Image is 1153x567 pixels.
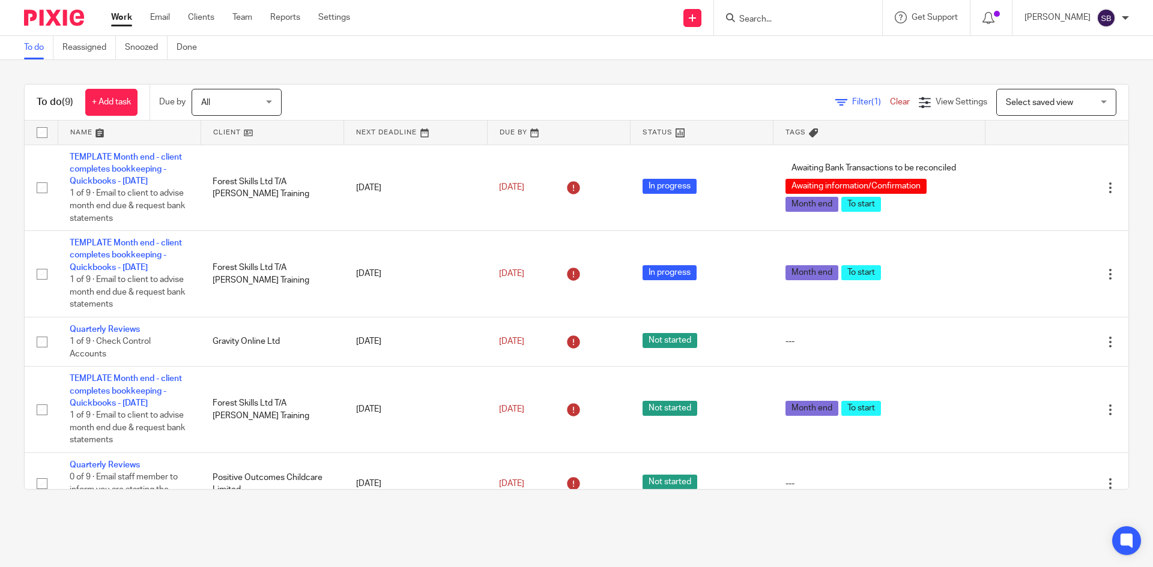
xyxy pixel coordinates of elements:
a: Reports [270,11,300,23]
div: --- [785,335,973,347]
span: 1 of 9 · Check Control Accounts [70,337,151,358]
h1: To do [37,96,73,109]
a: Settings [318,11,350,23]
span: 0 of 9 · Email staff member to inform you are starting the checks [70,473,178,506]
td: Forest Skills Ltd T/A [PERSON_NAME] Training [201,145,343,231]
span: 1 of 9 · Email to client to advise month end due & request bank statements [70,275,185,308]
span: Filter [852,98,890,106]
td: Forest Skills Ltd T/A [PERSON_NAME] Training [201,367,343,453]
p: [PERSON_NAME] [1024,11,1091,23]
span: [DATE] [499,337,524,346]
a: Reassigned [62,36,116,59]
a: Done [177,36,206,59]
span: Select saved view [1006,98,1073,107]
span: Awaiting information/Confirmation [785,179,927,194]
a: Email [150,11,170,23]
span: Month end [785,265,838,280]
span: [DATE] [499,184,524,192]
span: Not started [643,401,697,416]
a: Clear [890,98,910,106]
a: + Add task [85,89,138,116]
td: [DATE] [344,317,487,366]
span: Get Support [912,13,958,22]
div: --- [785,478,973,490]
span: Tags [785,129,806,136]
span: 1 of 9 · Email to client to advise month end due & request bank statements [70,190,185,223]
td: [DATE] [344,145,487,231]
span: Awaiting Bank Transactions to be reconciled [785,161,962,176]
span: Month end [785,197,838,212]
input: Search [738,14,846,25]
td: Positive Outcomes Childcare Limited [201,452,343,514]
img: svg%3E [1097,8,1116,28]
a: To do [24,36,53,59]
a: Work [111,11,132,23]
span: [DATE] [499,479,524,488]
td: [DATE] [344,452,487,514]
td: [DATE] [344,367,487,453]
span: Not started [643,333,697,348]
span: All [201,98,210,107]
span: In progress [643,179,697,194]
a: Quarterly Reviews [70,461,140,469]
span: To start [841,401,881,416]
span: [DATE] [499,405,524,413]
span: Month end [785,401,838,416]
span: 1 of 9 · Email to client to advise month end due & request bank statements [70,412,185,445]
span: (9) [62,97,73,107]
span: (1) [871,98,881,106]
span: To start [841,197,881,212]
span: [DATE] [499,269,524,278]
span: To start [841,265,881,280]
a: TEMPLATE Month end - client completes bookkeeping - Quickbooks - [DATE] [70,374,182,407]
a: TEMPLATE Month end - client completes bookkeeping - Quickbooks - [DATE] [70,239,182,272]
span: In progress [643,265,697,280]
a: Team [232,11,252,23]
a: Clients [188,11,214,23]
span: View Settings [936,98,987,106]
a: Quarterly Reviews [70,325,140,334]
td: Gravity Online Ltd [201,317,343,366]
a: TEMPLATE Month end - client completes bookkeeping - Quickbooks - [DATE] [70,153,182,186]
a: Snoozed [125,36,168,59]
td: [DATE] [344,231,487,317]
p: Due by [159,96,186,108]
span: Not started [643,475,697,490]
td: Forest Skills Ltd T/A [PERSON_NAME] Training [201,231,343,317]
img: Pixie [24,10,84,26]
